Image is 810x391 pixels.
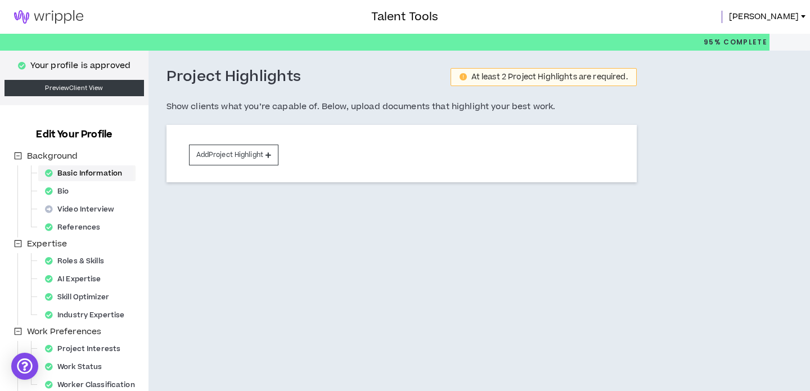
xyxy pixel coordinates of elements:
[25,237,69,251] span: Expertise
[40,201,125,217] div: Video Interview
[166,68,301,87] h3: Project Highlights
[25,325,103,339] span: Work Preferences
[14,152,22,160] span: minus-square
[14,327,22,335] span: minus-square
[460,73,467,80] span: exclamation-circle
[166,100,637,114] h5: Show clients what you’re capable of. Below, upload documents that highlight your best work.
[471,73,628,81] div: At least 2 Project Highlights are required.
[40,341,132,357] div: Project Interests
[25,150,80,163] span: Background
[30,60,130,72] p: Your profile is approved
[40,271,112,287] div: AI Expertise
[40,219,111,235] div: References
[371,8,438,25] h3: Talent Tools
[189,145,278,165] button: AddProject Highlight
[40,165,133,181] div: Basic Information
[14,240,22,248] span: minus-square
[704,34,767,51] p: 95%
[40,289,120,305] div: Skill Optimizer
[40,359,113,375] div: Work Status
[27,150,78,162] span: Background
[27,326,101,338] span: Work Preferences
[40,183,80,199] div: Bio
[40,253,115,269] div: Roles & Skills
[40,307,136,323] div: Industry Expertise
[27,238,67,250] span: Expertise
[11,353,38,380] div: Open Intercom Messenger
[31,128,116,141] h3: Edit Your Profile
[721,37,767,47] span: Complete
[4,80,144,96] a: PreviewClient View
[729,11,799,23] span: [PERSON_NAME]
